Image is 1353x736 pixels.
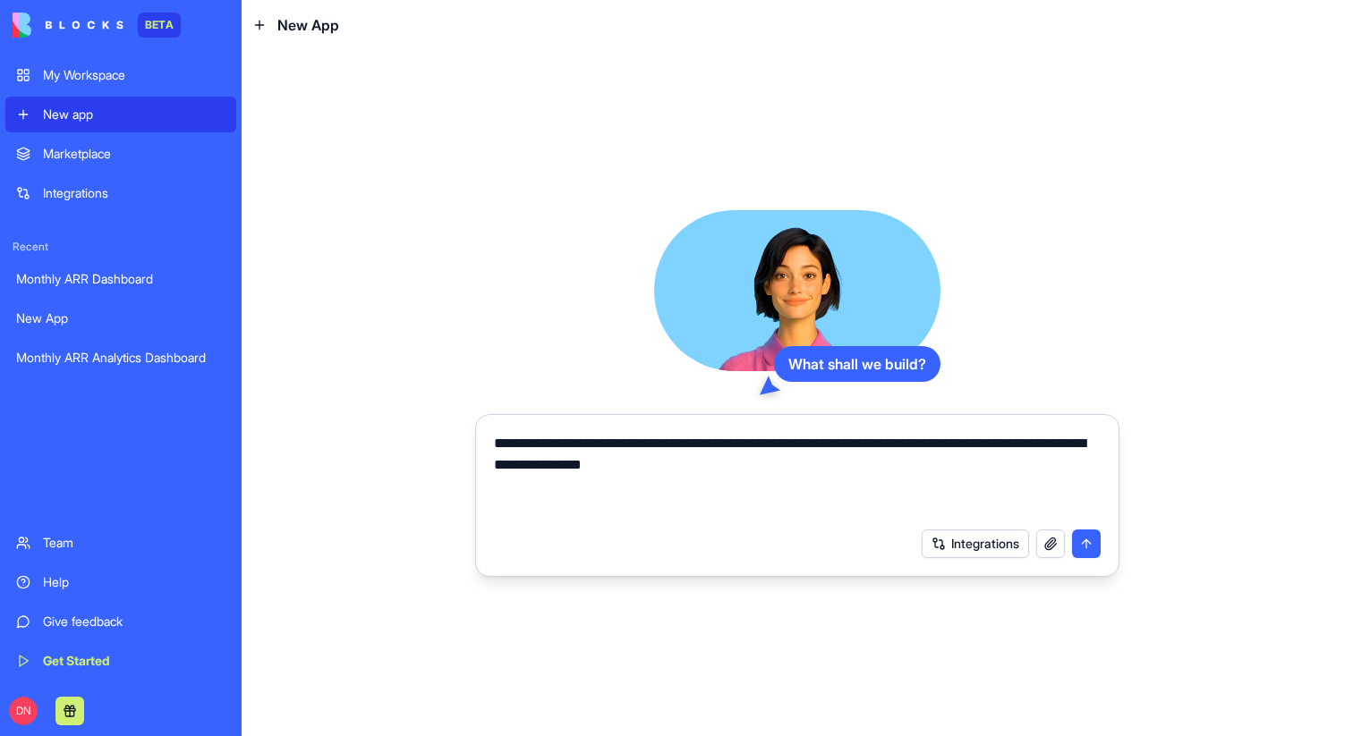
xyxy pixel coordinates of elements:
[43,534,225,552] div: Team
[13,13,123,38] img: logo
[774,346,940,382] div: What shall we build?
[13,13,181,38] a: BETA
[922,529,1029,558] button: Integrations
[5,261,236,297] a: Monthly ARR Dashboard
[5,525,236,561] a: Team
[138,13,181,38] div: BETA
[5,57,236,93] a: My Workspace
[5,240,236,254] span: Recent
[277,14,339,36] span: New App
[16,349,225,367] div: Monthly ARR Analytics Dashboard
[5,97,236,132] a: New app
[5,300,236,336] a: New App
[5,564,236,600] a: Help
[5,340,236,376] a: Monthly ARR Analytics Dashboard
[5,175,236,211] a: Integrations
[43,145,225,163] div: Marketplace
[5,643,236,679] a: Get Started
[43,613,225,630] div: Give feedback
[16,270,225,288] div: Monthly ARR Dashboard
[43,652,225,670] div: Get Started
[5,604,236,639] a: Give feedback
[9,697,38,725] span: DN
[43,184,225,202] div: Integrations
[43,573,225,591] div: Help
[43,66,225,84] div: My Workspace
[43,106,225,123] div: New app
[16,309,225,327] div: New App
[5,136,236,172] a: Marketplace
